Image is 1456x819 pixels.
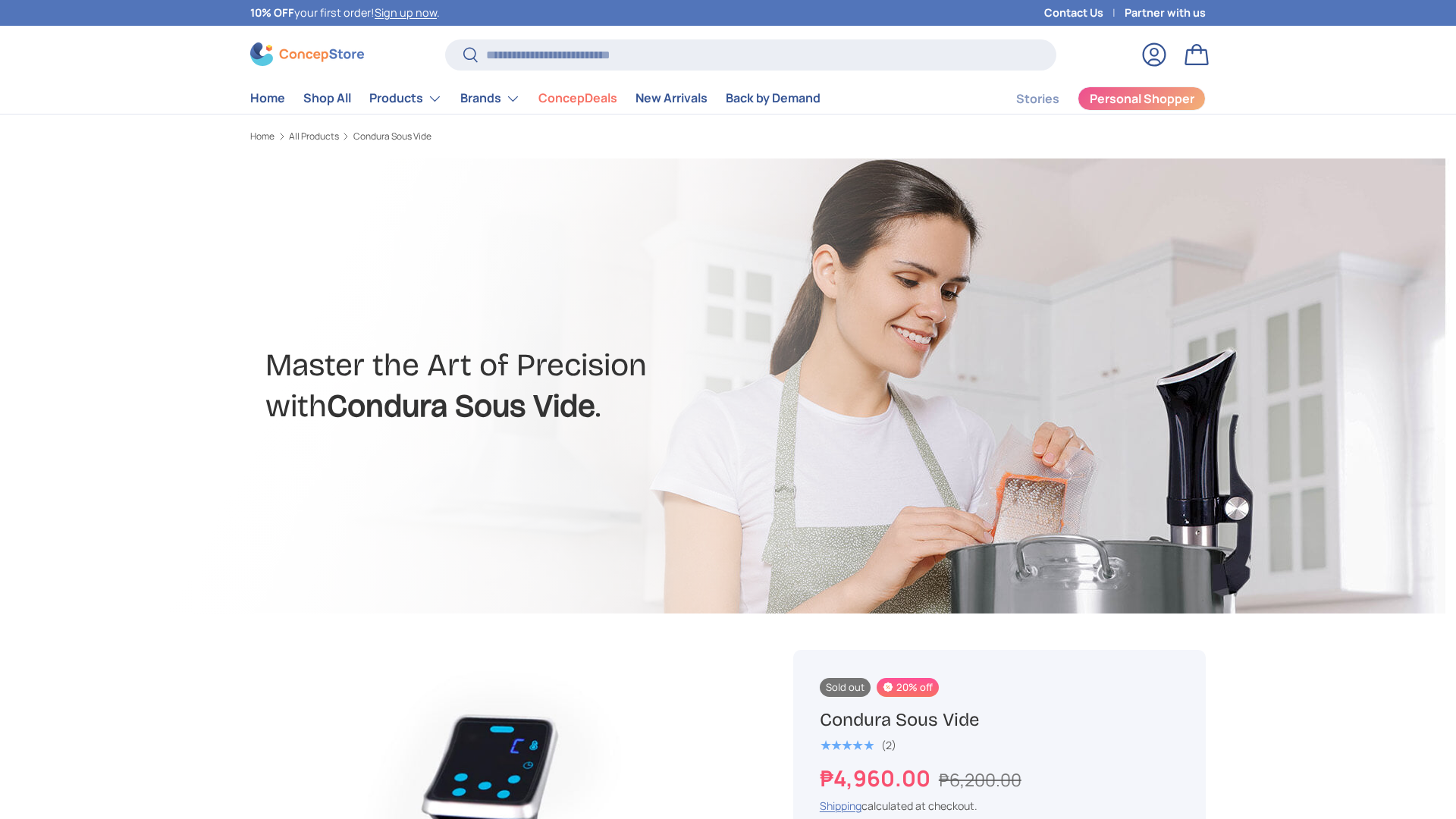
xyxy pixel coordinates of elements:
[877,678,938,697] span: 20% off
[303,83,351,113] a: Shop All
[820,798,1179,814] div: calculated at checkout.
[353,132,431,141] a: Condura Sous Vide
[250,42,364,66] img: ConcepStore
[289,132,339,141] a: All Products
[265,345,848,427] h2: Master the Art of Precision with .
[1044,5,1125,21] a: Contact Us
[820,738,874,753] span: ★★★★★
[1090,93,1194,105] span: Personal Shopper
[820,739,874,752] div: 5.0 out of 5.0 stars
[250,5,440,21] p: your first order! .
[980,83,1206,114] nav: Secondary
[375,5,437,20] a: Sign up now
[939,767,1021,792] s: ₱6,200.00
[451,83,529,114] summary: Brands
[460,83,520,114] a: Brands
[820,708,1179,732] h1: Condura Sous Vide
[820,736,896,752] a: 5.0 out of 5.0 stars (2)
[820,763,934,793] strong: ₱4,960.00
[369,83,442,114] a: Products
[327,387,595,425] strong: Condura Sous Vide
[250,130,757,143] nav: Breadcrumbs
[1016,84,1059,114] a: Stories
[1078,86,1206,111] a: Personal Shopper
[250,132,275,141] a: Home
[250,83,821,114] nav: Primary
[635,83,708,113] a: New Arrivals
[538,83,617,113] a: ConcepDeals
[881,739,896,751] div: (2)
[250,5,294,20] strong: 10% OFF
[1125,5,1206,21] a: Partner with us
[726,83,821,113] a: Back by Demand
[820,678,871,697] span: Sold out
[250,83,285,113] a: Home
[360,83,451,114] summary: Products
[820,799,861,813] a: Shipping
